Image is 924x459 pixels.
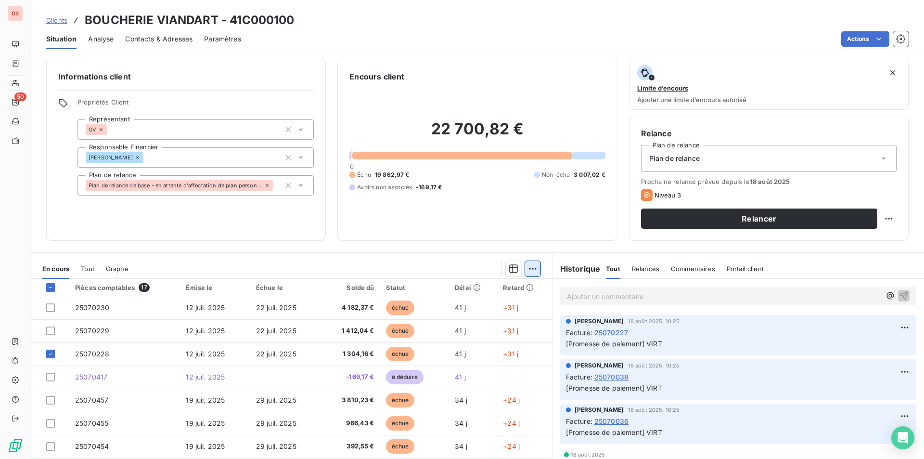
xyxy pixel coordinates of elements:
[641,209,877,229] button: Relancer
[575,406,624,414] span: [PERSON_NAME]
[75,303,109,312] span: 25070230
[14,92,26,101] span: 50
[328,419,374,428] span: 966,43 €
[186,373,225,381] span: 12 juil. 2025
[46,15,67,25] a: Clients
[566,416,592,426] span: Facture :
[349,119,605,148] h2: 22 700,82 €
[350,163,354,170] span: 0
[566,372,592,382] span: Facture :
[186,303,225,312] span: 12 juil. 2025
[503,442,520,450] span: +24 j
[8,6,23,21] div: GS
[81,265,94,273] span: Tout
[46,16,67,24] span: Clients
[77,98,314,112] span: Propriétés Client
[386,284,444,291] div: Statut
[455,396,467,404] span: 34 j
[328,372,374,382] span: -169,17 €
[85,12,295,29] h3: BOUCHERIE VIANDART - 41C000100
[328,284,374,291] div: Solde dû
[542,170,570,179] span: Non-échu
[503,350,518,358] span: +31 j
[107,125,115,134] input: Ajouter une valeur
[204,34,241,44] span: Paramètres
[386,393,415,407] span: échue
[328,303,374,313] span: 4 182,37 €
[75,350,109,358] span: 25070228
[42,265,69,273] span: En cours
[628,407,680,413] span: 18 août 2025, 10:25
[386,439,415,454] span: échue
[58,71,314,82] h6: Informations client
[256,303,296,312] span: 22 juil. 2025
[89,155,133,160] span: [PERSON_NAME]
[455,284,491,291] div: Délai
[455,419,467,427] span: 34 j
[727,265,764,273] span: Portail client
[357,183,412,192] span: Avoirs non associés
[75,283,175,292] div: Pièces comptables
[594,416,629,426] span: 25070036
[671,265,715,273] span: Commentaires
[628,318,680,324] span: 18 août 2025, 10:25
[256,419,296,427] span: 29 juil. 2025
[186,419,225,427] span: 19 juil. 2025
[125,34,192,44] span: Contacts & Adresses
[186,442,225,450] span: 19 juil. 2025
[455,442,467,450] span: 34 j
[328,349,374,359] span: 1 304,16 €
[575,361,624,370] span: [PERSON_NAME]
[8,94,23,110] a: 50
[386,416,415,431] span: échue
[386,301,415,315] span: échue
[89,127,96,132] span: GV
[46,34,77,44] span: Situation
[594,372,629,382] span: 25070038
[566,340,662,348] span: [Promesse de paiement] VIRT
[750,178,790,185] span: 18 août 2025
[106,265,128,273] span: Graphe
[455,303,466,312] span: 41 j
[386,324,415,338] span: échue
[571,452,605,458] span: 18 août 2025
[575,317,624,326] span: [PERSON_NAME]
[8,438,23,453] img: Logo LeanPay
[654,191,681,199] span: Niveau 3
[566,428,662,436] span: [Promesse de paiement] VIRT
[75,396,108,404] span: 25070457
[455,350,466,358] span: 41 j
[503,284,546,291] div: Retard
[75,419,108,427] span: 25070455
[186,396,225,404] span: 19 juil. 2025
[256,284,316,291] div: Échue le
[328,395,374,405] span: 3 810,23 €
[186,284,244,291] div: Émise le
[632,265,659,273] span: Relances
[455,327,466,335] span: 41 j
[357,170,371,179] span: Échu
[503,303,518,312] span: +31 j
[629,59,909,110] button: Limite d’encoursAjouter une limite d’encours autorisé
[641,178,897,185] span: Prochaine relance prévue depuis le
[386,347,415,361] span: échue
[566,384,662,392] span: [Promesse de paiement] VIRT
[841,31,889,47] button: Actions
[606,265,620,273] span: Tout
[503,327,518,335] span: +31 j
[594,328,628,338] span: 25070227
[256,327,296,335] span: 22 juil. 2025
[75,373,107,381] span: 25070417
[186,327,225,335] span: 12 juil. 2025
[88,34,114,44] span: Analyse
[552,263,601,275] h6: Historique
[139,283,149,292] span: 17
[566,328,592,338] span: Facture :
[89,183,262,188] span: Plan de relance de base - en attente d'affectation de plan personnalisée
[455,373,466,381] span: 41 j
[416,183,442,192] span: -169,17 €
[503,396,520,404] span: +24 j
[143,153,151,162] input: Ajouter une valeur
[649,154,700,163] span: Plan de relance
[186,350,225,358] span: 12 juil. 2025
